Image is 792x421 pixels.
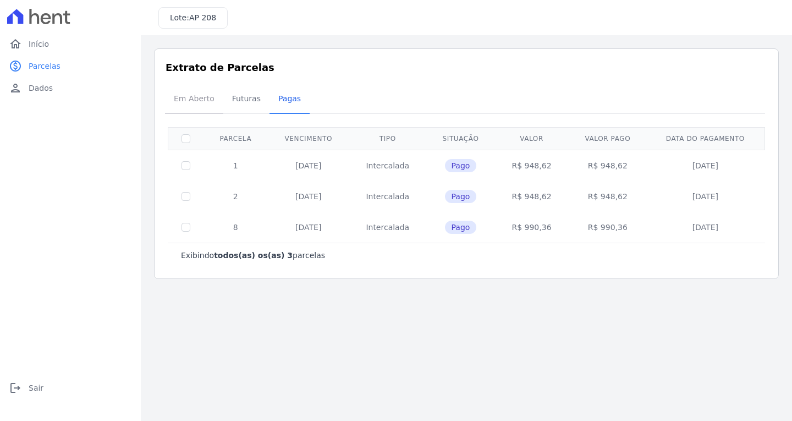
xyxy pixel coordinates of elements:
span: AP 208 [189,13,216,22]
b: todos(as) os(as) 3 [214,251,293,260]
a: homeInício [4,33,136,55]
span: Pago [445,159,477,172]
span: Pagas [272,88,307,110]
input: Só é possível selecionar pagamentos em aberto [182,161,190,170]
th: Situação [426,127,496,150]
th: Parcela [204,127,268,150]
th: Valor [495,127,568,150]
td: R$ 948,62 [495,181,568,212]
a: paidParcelas [4,55,136,77]
td: R$ 990,36 [568,212,647,243]
td: R$ 948,62 [568,150,647,181]
th: Data do pagamento [647,127,763,150]
a: Em Aberto [165,85,223,114]
a: Futuras [223,85,269,114]
th: Vencimento [268,127,349,150]
td: R$ 948,62 [495,150,568,181]
td: Intercalada [349,150,426,181]
td: [DATE] [647,150,763,181]
th: Tipo [349,127,426,150]
input: Só é possível selecionar pagamentos em aberto [182,192,190,201]
span: Pago [445,190,477,203]
i: home [9,37,22,51]
input: Só é possível selecionar pagamentos em aberto [182,223,190,232]
span: Dados [29,83,53,94]
td: R$ 948,62 [568,181,647,212]
i: logout [9,381,22,395]
td: [DATE] [647,181,763,212]
span: Em Aberto [167,88,221,110]
span: Pago [445,221,477,234]
h3: Lote: [170,12,216,24]
i: paid [9,59,22,73]
span: Parcelas [29,61,61,72]
span: Início [29,39,49,50]
th: Valor pago [568,127,647,150]
td: Intercalada [349,212,426,243]
span: Futuras [226,88,267,110]
a: personDados [4,77,136,99]
span: Sair [29,382,43,393]
td: 8 [204,212,268,243]
i: person [9,81,22,95]
a: Pagas [269,85,310,114]
td: [DATE] [268,150,349,181]
td: [DATE] [268,212,349,243]
p: Exibindo parcelas [181,250,325,261]
td: [DATE] [268,181,349,212]
td: 1 [204,150,268,181]
td: Intercalada [349,181,426,212]
td: [DATE] [647,212,763,243]
h3: Extrato de Parcelas [166,60,767,75]
td: R$ 990,36 [495,212,568,243]
td: 2 [204,181,268,212]
a: logoutSair [4,377,136,399]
